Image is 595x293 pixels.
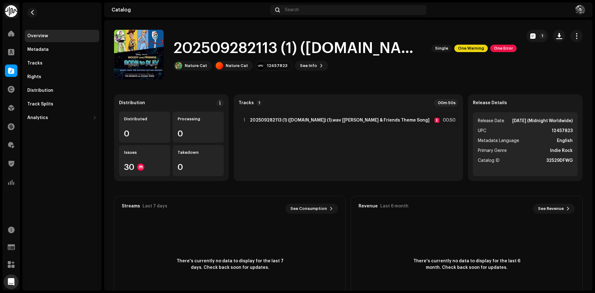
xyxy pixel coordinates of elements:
[434,118,439,123] div: E
[185,63,207,68] div: Nature Cat
[538,202,564,215] span: See Revenue
[174,38,426,58] h1: 202509282113 (1) ([DOMAIN_NAME]) (1).wav [[PERSON_NAME] & Friends Theme Song]
[380,204,408,209] div: Last 6 month
[359,204,378,209] div: Revenue
[143,204,167,209] div: Last 7 days
[575,5,585,15] img: 8f0a1b11-7d8f-4593-a589-2eb09cc2b231
[527,30,548,42] button: 1
[478,127,486,135] span: UPC
[25,30,99,42] re-m-nav-item: Overview
[442,117,456,124] div: 00:50
[25,43,99,56] re-m-nav-item: Metadata
[124,150,165,155] div: Issues
[546,157,573,164] strong: 32529DFWG
[295,61,328,71] button: See Info
[25,84,99,97] re-m-nav-item: Distribution
[552,127,573,135] strong: 12457823
[27,61,42,66] div: Tracks
[454,45,488,52] span: One Warning
[27,47,49,52] div: Metadata
[490,45,517,52] span: One Error
[478,157,500,164] span: Catalog ID
[473,100,507,105] strong: Release Details
[119,100,145,105] div: Distribution
[557,137,573,144] strong: English
[539,33,545,39] p-badge: 1
[411,258,522,271] span: There's currently no data to display for the last 6 month. Check back soon for updates.
[174,258,286,271] span: There's currently no data to display for the last 7 days. Check back soon for updates.
[5,5,17,17] img: 0f74c21f-6d1c-4dbc-9196-dbddad53419e
[124,117,165,122] div: Distributed
[250,118,430,123] strong: 202509282113 (1) ([DOMAIN_NAME]) (1).wav [[PERSON_NAME] & Friends Theme Song]
[226,63,248,68] div: Nature Cat
[290,202,327,215] span: See Consumption
[533,204,575,214] button: See Revenue
[25,98,99,110] re-m-nav-item: Track Splits
[178,150,219,155] div: Takedown
[478,117,504,125] span: Release Date
[431,45,452,52] span: Single
[112,7,268,12] div: Catalog
[285,7,299,12] span: Search
[27,115,48,120] div: Analytics
[25,57,99,69] re-m-nav-item: Tracks
[4,274,19,289] div: Open Intercom Messenger
[122,204,140,209] div: Streams
[256,100,262,106] p-badge: 1
[25,112,99,124] re-m-nav-dropdown: Analytics
[239,100,254,105] strong: Tracks
[175,62,182,69] img: a54b3466-0c13-4d14-9052-cb0245a0c2bc
[27,74,41,79] div: Rights
[285,204,338,214] button: See Consumption
[550,147,573,154] strong: Indie Rock
[478,137,519,144] span: Metadata Language
[267,63,287,68] div: 12457823
[27,88,53,93] div: Distribution
[478,147,507,154] span: Primary Genre
[300,60,317,72] span: See Info
[27,102,53,107] div: Track Splits
[434,99,458,107] div: 00m 50s
[25,71,99,83] re-m-nav-item: Rights
[178,117,219,122] div: Processing
[27,33,48,38] div: Overview
[512,117,573,125] strong: [DATE] (Midnight Worldwide)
